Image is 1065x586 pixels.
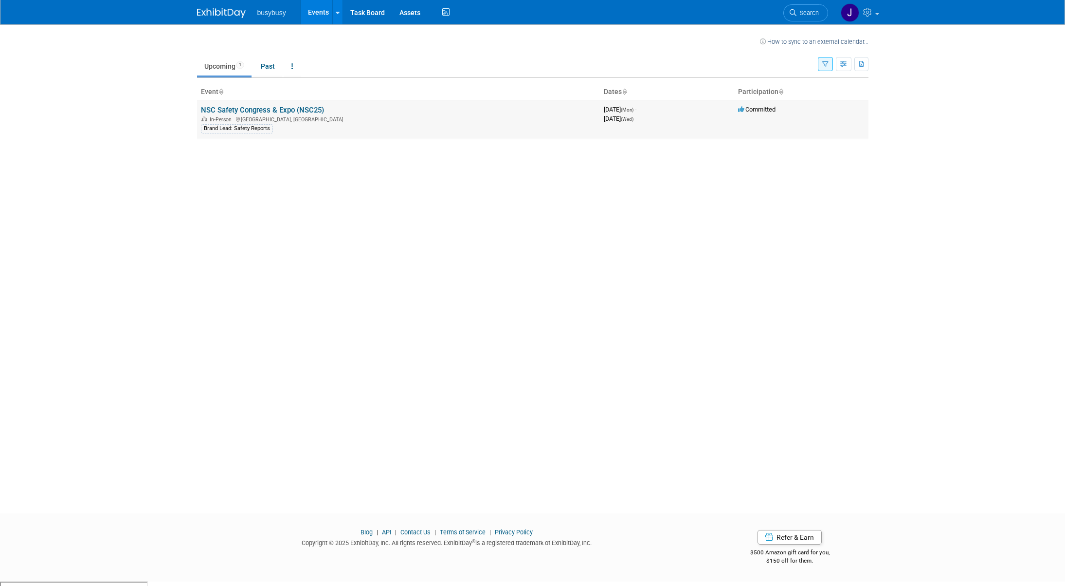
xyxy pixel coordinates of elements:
[236,61,244,69] span: 1
[382,529,391,536] a: API
[361,529,373,536] a: Blog
[201,124,273,133] div: Brand Lead: Safety Reports
[796,9,819,17] span: Search
[487,529,493,536] span: |
[604,115,633,122] span: [DATE]
[472,539,475,544] sup: ®
[778,88,783,95] a: Sort by Participation Type
[257,9,286,17] span: busybusy
[440,529,486,536] a: Terms of Service
[760,38,868,45] a: How to sync to an external calendar...
[635,106,636,113] span: -
[738,106,776,113] span: Committed
[400,529,431,536] a: Contact Us
[711,542,868,565] div: $500 Amazon gift card for you,
[197,84,600,100] th: Event
[197,57,252,76] a: Upcoming1
[621,116,633,122] span: (Wed)
[711,557,868,565] div: $150 off for them.
[621,107,633,113] span: (Mon)
[734,84,868,100] th: Participation
[201,106,324,114] a: NSC Safety Congress & Expo (NSC25)
[253,57,282,76] a: Past
[197,8,246,18] img: ExhibitDay
[210,116,235,123] span: In-Person
[201,116,207,121] img: In-Person Event
[197,536,697,548] div: Copyright © 2025 ExhibitDay, Inc. All rights reserved. ExhibitDay is a registered trademark of Ex...
[841,3,859,22] img: Jacob Smiley
[432,529,438,536] span: |
[201,115,596,123] div: [GEOGRAPHIC_DATA], [GEOGRAPHIC_DATA]
[622,88,627,95] a: Sort by Start Date
[374,529,380,536] span: |
[495,529,533,536] a: Privacy Policy
[783,4,828,21] a: Search
[600,84,734,100] th: Dates
[218,88,223,95] a: Sort by Event Name
[393,529,399,536] span: |
[604,106,636,113] span: [DATE]
[758,530,822,545] a: Refer & Earn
